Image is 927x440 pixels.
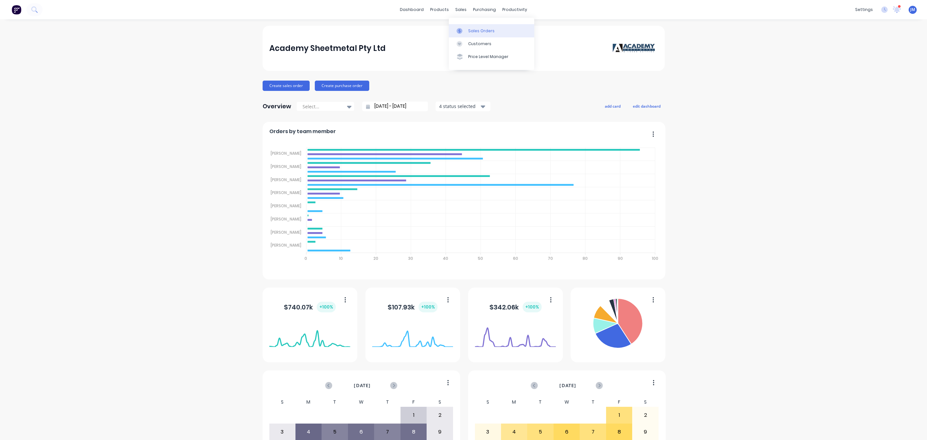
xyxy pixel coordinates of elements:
[419,302,438,312] div: + 100 %
[478,256,483,261] tspan: 50
[439,103,480,110] div: 4 status selected
[271,177,301,182] tspan: [PERSON_NAME]
[339,256,343,261] tspan: 10
[548,256,553,261] tspan: 70
[263,100,291,113] div: Overview
[632,407,658,423] div: 2
[373,256,378,261] tspan: 20
[12,5,21,15] img: Factory
[852,5,876,15] div: settings
[263,81,310,91] button: Create sales order
[554,424,580,440] div: 6
[910,7,915,13] span: JM
[632,424,658,440] div: 9
[468,28,495,34] div: Sales Orders
[427,397,453,407] div: S
[554,397,580,407] div: W
[618,256,623,261] tspan: 90
[449,24,534,37] a: Sales Orders
[271,242,301,248] tspan: [PERSON_NAME]
[475,397,501,407] div: S
[601,102,625,110] button: add card
[468,41,491,47] div: Customers
[583,256,588,261] tspan: 80
[632,397,659,407] div: S
[513,256,518,261] tspan: 60
[475,424,501,440] div: 3
[304,256,307,261] tspan: 0
[284,302,336,312] div: $ 740.07k
[271,190,301,195] tspan: [PERSON_NAME]
[449,37,534,50] a: Customers
[295,397,322,407] div: M
[269,128,336,135] span: Orders by team member
[489,302,542,312] div: $ 342.06k
[271,203,301,209] tspan: [PERSON_NAME]
[449,50,534,63] a: Price Level Manager
[613,44,658,53] img: Academy Sheetmetal Pty Ltd
[397,5,427,15] a: dashboard
[523,302,542,312] div: + 100 %
[401,407,427,423] div: 1
[501,397,527,407] div: M
[501,424,527,440] div: 4
[374,424,400,440] div: 7
[401,397,427,407] div: F
[271,230,301,235] tspan: [PERSON_NAME]
[388,302,438,312] div: $ 107.93k
[317,302,336,312] div: + 100 %
[401,424,427,440] div: 8
[354,382,371,389] span: [DATE]
[315,81,369,91] button: Create purchase order
[427,5,452,15] div: products
[527,424,553,440] div: 5
[436,102,490,111] button: 4 status selected
[269,397,295,407] div: S
[348,397,374,407] div: W
[322,424,348,440] div: 5
[271,151,301,156] tspan: [PERSON_NAME]
[652,256,658,261] tspan: 100
[559,382,576,389] span: [DATE]
[629,102,665,110] button: edit dashboard
[427,407,453,423] div: 2
[580,397,606,407] div: T
[269,424,295,440] div: 3
[271,164,301,169] tspan: [PERSON_NAME]
[580,424,606,440] div: 7
[468,54,508,60] div: Price Level Manager
[499,5,530,15] div: productivity
[606,424,632,440] div: 8
[452,5,470,15] div: sales
[271,216,301,222] tspan: [PERSON_NAME]
[348,424,374,440] div: 6
[408,256,413,261] tspan: 30
[606,397,632,407] div: F
[296,424,322,440] div: 4
[443,256,448,261] tspan: 40
[427,424,453,440] div: 9
[527,397,554,407] div: T
[374,397,401,407] div: T
[606,407,632,423] div: 1
[269,42,386,55] div: Academy Sheetmetal Pty Ltd
[470,5,499,15] div: purchasing
[322,397,348,407] div: T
